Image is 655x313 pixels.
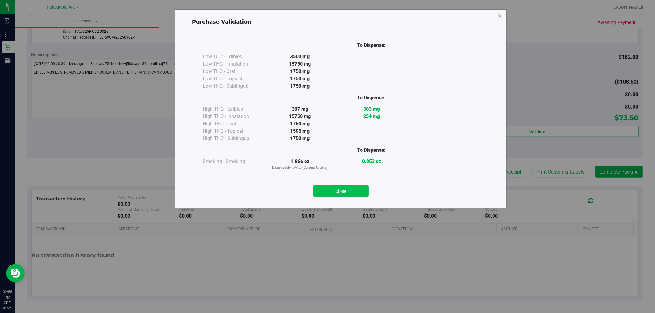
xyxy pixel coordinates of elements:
div: Low THC - Topical [203,75,264,82]
div: Smoking - Smoking [203,158,264,165]
div: Low THC - Edibles [203,53,264,60]
div: To Dispense: [336,42,407,49]
div: 15750 mg [264,113,336,120]
div: 1.866 oz [264,158,336,170]
p: Dispensable [DATE] (Current Orders) [264,165,336,170]
div: High THC - Edibles [203,105,264,113]
iframe: Resource center [6,264,25,282]
div: High THC - Oral [203,120,264,128]
button: Close [313,185,369,197]
span: Purchase Validation [192,18,251,25]
div: 307 mg [264,105,336,113]
div: Low THC - Inhalation [203,60,264,68]
strong: 303 mg [363,106,380,112]
div: 1750 mg [264,120,336,128]
strong: 254 mg [363,113,380,119]
div: High THC - Inhalation [203,113,264,120]
div: Low THC - Oral [203,68,264,75]
div: 1750 mg [264,82,336,90]
div: 3500 mg [264,53,336,60]
div: 1750 mg [264,75,336,82]
div: 1750 mg [264,68,336,75]
div: High THC - Topical [203,128,264,135]
div: Low THC - Sublingual [203,82,264,90]
div: High THC - Sublingual [203,135,264,142]
div: 1595 mg [264,128,336,135]
div: To Dispense: [336,94,407,101]
div: 15750 mg [264,60,336,68]
strong: 0.053 oz [362,158,381,164]
div: 1750 mg [264,135,336,142]
div: To Dispense: [336,147,407,154]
